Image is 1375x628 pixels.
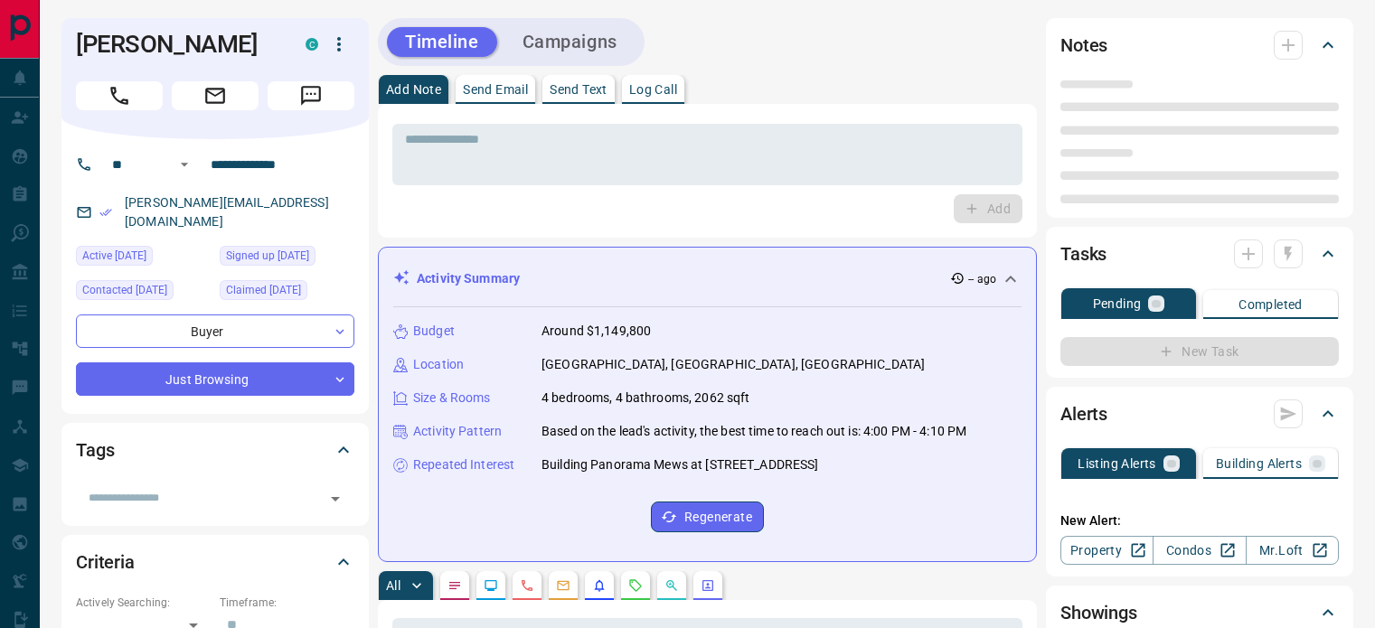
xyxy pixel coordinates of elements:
[82,281,167,299] span: Contacted [DATE]
[226,281,301,299] span: Claimed [DATE]
[1093,297,1142,310] p: Pending
[542,355,925,374] p: [GEOGRAPHIC_DATA], [GEOGRAPHIC_DATA], [GEOGRAPHIC_DATA]
[386,579,400,592] p: All
[1060,232,1339,276] div: Tasks
[220,595,354,611] p: Timeframe:
[968,271,996,287] p: -- ago
[556,578,570,593] svg: Emails
[125,195,329,229] a: [PERSON_NAME][EMAIL_ADDRESS][DOMAIN_NAME]
[413,422,502,441] p: Activity Pattern
[520,578,534,593] svg: Calls
[306,38,318,51] div: condos.ca
[220,246,354,271] div: Fri May 09 2025
[1216,457,1302,470] p: Building Alerts
[413,355,464,374] p: Location
[447,578,462,593] svg: Notes
[1060,511,1339,530] p: New Alert:
[701,578,715,593] svg: Agent Actions
[323,486,348,511] button: Open
[1060,31,1107,60] h2: Notes
[76,362,354,396] div: Just Browsing
[76,81,163,110] span: Call
[387,27,497,57] button: Timeline
[1238,298,1303,311] p: Completed
[82,247,146,265] span: Active [DATE]
[76,428,354,472] div: Tags
[1078,457,1156,470] p: Listing Alerts
[386,83,441,96] p: Add Note
[76,246,211,271] div: Fri May 09 2025
[542,389,749,408] p: 4 bedrooms, 4 bathrooms, 2062 sqft
[651,501,764,532] button: Regenerate
[1246,536,1339,565] a: Mr.Loft
[76,280,211,305] div: Thu Jul 03 2025
[542,322,651,341] p: Around $1,149,800
[76,436,114,464] h2: Tags
[664,578,679,593] svg: Opportunities
[417,269,520,288] p: Activity Summary
[99,206,112,219] svg: Email Verified
[1060,239,1107,268] h2: Tasks
[1060,392,1339,436] div: Alerts
[1060,598,1137,627] h2: Showings
[76,540,354,584] div: Criteria
[220,280,354,305] div: Thu Jul 03 2025
[504,27,636,57] button: Campaigns
[484,578,498,593] svg: Lead Browsing Activity
[1060,536,1154,565] a: Property
[1060,23,1339,67] div: Notes
[76,548,135,576] h2: Criteria
[172,81,259,110] span: Email
[1153,536,1246,565] a: Condos
[628,578,643,593] svg: Requests
[542,422,966,441] p: Based on the lead's activity, the best time to reach out is: 4:00 PM - 4:10 PM
[629,83,677,96] p: Log Call
[268,81,354,110] span: Message
[463,83,528,96] p: Send Email
[393,262,1022,295] div: Activity Summary-- ago
[226,247,309,265] span: Signed up [DATE]
[76,314,354,348] div: Buyer
[550,83,607,96] p: Send Text
[592,578,607,593] svg: Listing Alerts
[413,389,491,408] p: Size & Rooms
[542,455,819,474] p: Building Panorama Mews at [STREET_ADDRESS]
[76,595,211,611] p: Actively Searching:
[413,322,455,341] p: Budget
[413,455,514,474] p: Repeated Interest
[1060,399,1107,428] h2: Alerts
[174,154,195,175] button: Open
[76,30,278,59] h1: [PERSON_NAME]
